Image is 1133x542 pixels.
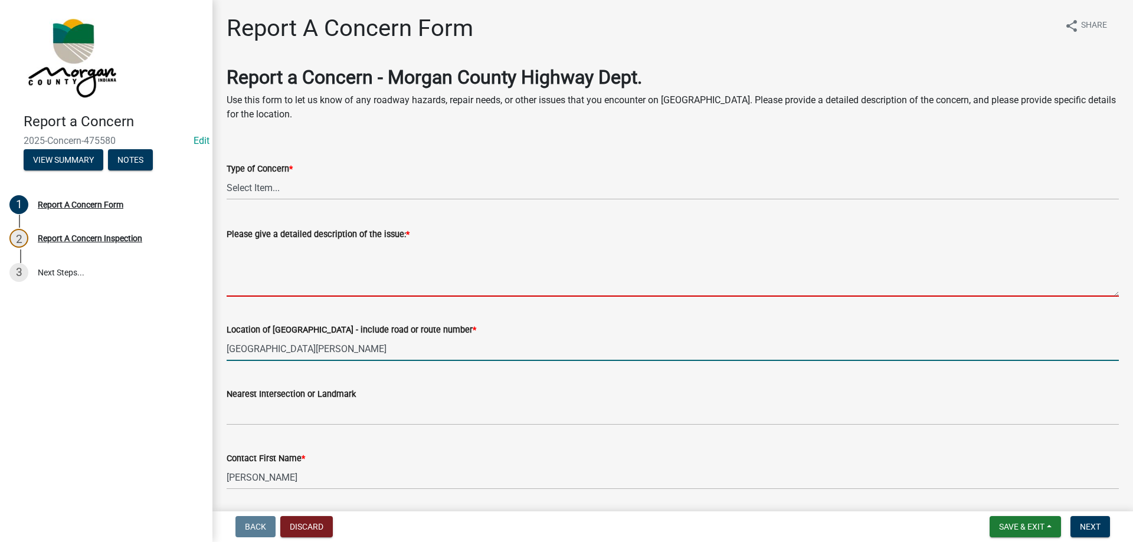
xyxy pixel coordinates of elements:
[990,516,1061,537] button: Save & Exit
[227,93,1119,121] p: Use this form to let us know of any roadway hazards, repair needs, or other issues that you encou...
[38,201,123,209] div: Report A Concern Form
[280,516,333,537] button: Discard
[194,135,209,146] a: Edit
[9,195,28,214] div: 1
[1081,19,1107,33] span: Share
[227,326,476,334] label: Location of [GEOGRAPHIC_DATA] - include road or route number
[999,522,1044,531] span: Save & Exit
[1055,14,1116,37] button: shareShare
[235,516,276,537] button: Back
[1065,19,1079,33] i: share
[108,156,153,165] wm-modal-confirm: Notes
[108,149,153,170] button: Notes
[245,522,266,531] span: Back
[24,12,119,101] img: Morgan County, Indiana
[1070,516,1110,537] button: Next
[9,263,28,282] div: 3
[38,234,142,242] div: Report A Concern Inspection
[227,66,642,88] strong: Report a Concern - Morgan County Highway Dept.
[9,229,28,248] div: 2
[24,156,103,165] wm-modal-confirm: Summary
[227,231,410,239] label: Please give a detailed description of the issue:
[24,113,203,130] h4: Report a Concern
[194,135,209,146] wm-modal-confirm: Edit Application Number
[227,390,356,399] label: Nearest Intersection or Landmark
[227,455,305,463] label: Contact First Name
[24,135,189,146] span: 2025-Concern-475580
[227,165,293,173] label: Type of Concern
[1080,522,1101,531] span: Next
[24,149,103,170] button: View Summary
[227,14,473,42] h1: Report A Concern Form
